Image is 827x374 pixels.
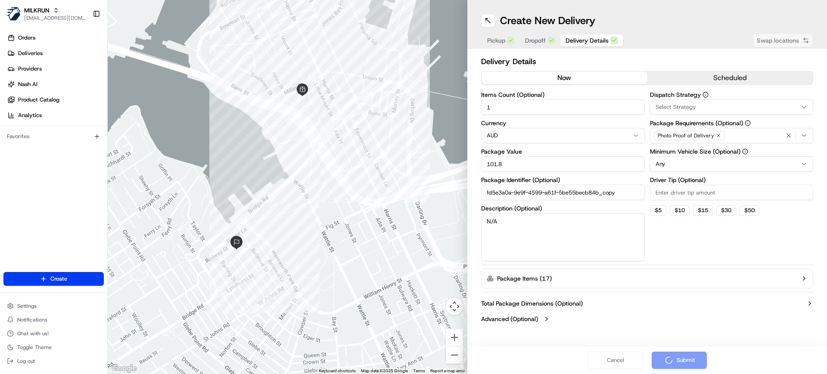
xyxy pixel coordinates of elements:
[3,31,107,45] a: Orders
[703,92,709,98] button: Dispatch Strategy
[17,316,47,323] span: Notifications
[446,329,463,346] button: Zoom in
[745,120,751,126] button: Package Requirements (Optional)
[670,205,690,216] button: $10
[740,205,759,216] button: $50
[3,3,89,24] button: MILKRUNMILKRUN[EMAIL_ADDRESS][DOMAIN_NAME]
[650,128,814,143] button: Photo Proof of Delivery
[481,315,813,323] button: Advanced (Optional)
[481,205,645,211] label: Description (Optional)
[525,36,546,45] span: Dropoff
[716,205,736,216] button: $30
[430,368,465,373] a: Report a map error
[17,330,49,337] span: Chat with us!
[650,185,814,200] input: Enter driver tip amount
[17,303,37,309] span: Settings
[481,56,813,68] h2: Delivery Details
[18,111,42,119] span: Analytics
[742,148,748,155] button: Minimum Vehicle Size (Optional)
[647,71,813,84] button: scheduled
[481,299,813,308] button: Total Package Dimensions (Optional)
[3,62,107,76] a: Providers
[481,156,645,172] input: Enter package value
[446,298,463,315] button: Map camera controls
[3,328,104,340] button: Chat with us!
[500,14,595,28] h1: Create New Delivery
[446,346,463,364] button: Zoom out
[3,130,104,143] div: Favorites
[18,65,42,73] span: Providers
[18,80,37,88] span: Nash AI
[18,96,59,104] span: Product Catalog
[566,36,609,45] span: Delivery Details
[482,71,647,84] button: now
[361,368,408,373] span: Map data ©2025 Google
[17,358,35,365] span: Log out
[110,363,138,374] a: Open this area in Google Maps (opens a new window)
[50,275,67,283] span: Create
[3,300,104,312] button: Settings
[481,315,538,323] label: Advanced (Optional)
[497,274,552,283] label: Package Items ( 17 )
[650,92,814,98] label: Dispatch Strategy
[487,36,505,45] span: Pickup
[481,92,645,98] label: Items Count (Optional)
[413,368,425,373] a: Terms (opens in new tab)
[650,177,814,183] label: Driver Tip (Optional)
[658,132,714,139] span: Photo Proof of Delivery
[481,148,645,155] label: Package Value
[17,344,52,351] span: Toggle Theme
[18,34,35,42] span: Orders
[319,368,356,374] button: Keyboard shortcuts
[3,46,107,60] a: Deliveries
[3,355,104,367] button: Log out
[650,148,814,155] label: Minimum Vehicle Size (Optional)
[24,6,50,15] button: MILKRUN
[693,205,713,216] button: $15
[18,49,43,57] span: Deliveries
[481,213,645,261] textarea: N/A
[3,108,107,122] a: Analytics
[481,99,645,115] input: Enter number of items
[24,15,86,22] button: [EMAIL_ADDRESS][DOMAIN_NAME]
[3,314,104,326] button: Notifications
[3,272,104,286] button: Create
[3,93,107,107] a: Product Catalog
[481,120,645,126] label: Currency
[110,363,138,374] img: Google
[656,103,696,111] span: Select Strategy
[650,120,814,126] label: Package Requirements (Optional)
[3,341,104,353] button: Toggle Theme
[650,99,814,115] button: Select Strategy
[481,177,645,183] label: Package Identifier (Optional)
[481,185,645,200] input: Enter package identifier
[7,7,21,21] img: MILKRUN
[650,205,666,216] button: $5
[3,77,107,91] a: Nash AI
[481,269,813,288] button: Package Items (17)
[481,299,583,308] label: Total Package Dimensions (Optional)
